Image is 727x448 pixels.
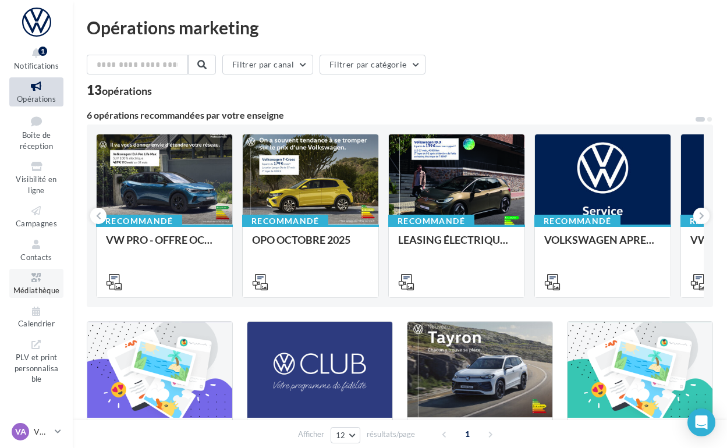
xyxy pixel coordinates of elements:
span: 1 [458,425,477,443]
a: Médiathèque [9,269,63,297]
span: Notifications [14,61,59,70]
button: Filtrer par canal [222,55,313,74]
div: 1 [38,47,47,56]
div: Recommandé [96,215,182,227]
a: PLV et print personnalisable [9,336,63,386]
a: Visibilité en ligne [9,158,63,197]
span: Visibilité en ligne [16,175,56,195]
span: résultats/page [367,429,415,440]
button: 12 [331,427,360,443]
span: Contacts [20,253,52,262]
div: OPO OCTOBRE 2025 [252,234,369,257]
span: VA [15,426,26,438]
span: Calendrier [18,319,55,329]
div: Recommandé [388,215,474,227]
a: Campagnes [9,202,63,230]
span: PLV et print personnalisable [15,350,59,383]
div: Recommandé [534,215,620,227]
span: Médiathèque [13,286,60,295]
div: Opérations marketing [87,19,713,36]
p: VW [GEOGRAPHIC_DATA] [34,426,50,438]
span: 12 [336,431,346,440]
div: VW PRO - OFFRE OCTOBRE 25 [106,234,223,257]
button: Notifications 1 [9,44,63,73]
span: Afficher [298,429,324,440]
div: VOLKSWAGEN APRES-VENTE [544,234,661,257]
a: Opérations [9,77,63,106]
button: Filtrer par catégorie [320,55,425,74]
div: Open Intercom Messenger [687,408,715,436]
span: Campagnes [16,219,57,228]
a: Contacts [9,236,63,264]
span: Boîte de réception [20,130,53,151]
div: opérations [102,86,152,96]
a: Boîte de réception [9,111,63,154]
a: Calendrier [9,303,63,331]
div: 13 [87,84,152,97]
div: 6 opérations recommandées par votre enseigne [87,111,694,120]
div: Recommandé [242,215,328,227]
div: LEASING ÉLECTRIQUE 2025 [398,234,515,257]
a: VA VW [GEOGRAPHIC_DATA] [9,421,63,443]
span: Opérations [17,94,56,104]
